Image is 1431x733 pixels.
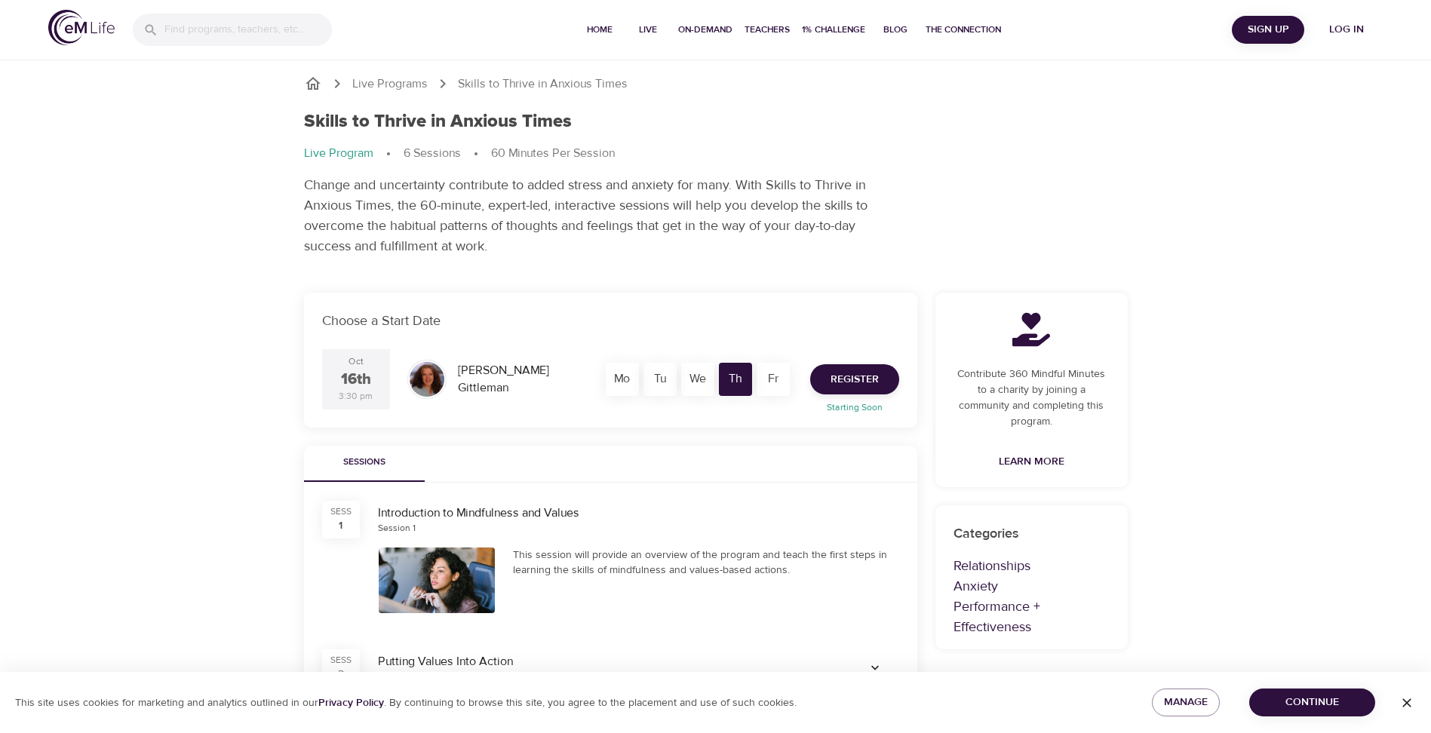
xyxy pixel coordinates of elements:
[993,448,1070,476] a: Learn More
[1249,689,1375,716] button: Continue
[1238,20,1298,39] span: Sign Up
[1232,16,1304,44] button: Sign Up
[378,505,899,522] div: Introduction to Mindfulness and Values
[757,363,790,396] div: Fr
[491,145,615,162] p: 60 Minutes Per Session
[458,75,628,93] p: Skills to Thrive in Anxious Times
[1152,689,1220,716] button: Manage
[831,370,879,389] span: Register
[304,175,870,256] p: Change and uncertainty contribute to added stress and anxiety for many. With Skills to Thrive in ...
[304,145,373,162] p: Live Program
[582,22,618,38] span: Home
[745,22,790,38] span: Teachers
[877,22,914,38] span: Blog
[513,547,899,578] div: This session will provide an overview of the program and teach the first steps in learning the sk...
[404,145,461,162] p: 6 Sessions
[330,654,352,667] div: SESS
[1316,20,1377,39] span: Log in
[330,505,352,518] div: SESS
[304,75,1128,93] nav: breadcrumb
[318,696,384,710] a: Privacy Policy
[378,522,416,535] div: Session 1
[452,356,591,403] div: [PERSON_NAME] Gittleman
[341,369,371,391] div: 16th
[48,10,115,45] img: logo
[681,363,714,396] div: We
[378,670,418,683] div: Session 2
[1310,16,1383,44] button: Log in
[802,22,865,38] span: 1% Challenge
[999,452,1064,471] span: Learn More
[1261,693,1363,712] span: Continue
[1164,693,1208,712] span: Manage
[810,364,899,394] button: Register
[630,22,666,38] span: Live
[953,556,1110,576] p: Relationships
[606,363,639,396] div: Mo
[349,355,364,368] div: Oct
[322,311,899,331] p: Choose a Start Date
[678,22,732,38] span: On-Demand
[643,363,677,396] div: Tu
[339,390,373,403] div: 3:30 pm
[304,111,572,133] h1: Skills to Thrive in Anxious Times
[338,667,344,682] div: 2
[352,75,428,93] a: Live Programs
[801,400,908,414] p: Starting Soon
[339,518,342,533] div: 1
[378,653,833,670] div: Putting Values Into Action
[926,22,1001,38] span: The Connection
[304,145,1128,163] nav: breadcrumb
[719,363,752,396] div: Th
[953,523,1110,544] p: Categories
[313,455,416,471] span: Sessions
[953,597,1110,637] p: Performance + Effectiveness
[953,366,1110,430] p: Contribute 360 Mindful Minutes to a charity by joining a community and completing this program.
[953,576,1110,597] p: Anxiety
[164,14,332,46] input: Find programs, teachers, etc...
